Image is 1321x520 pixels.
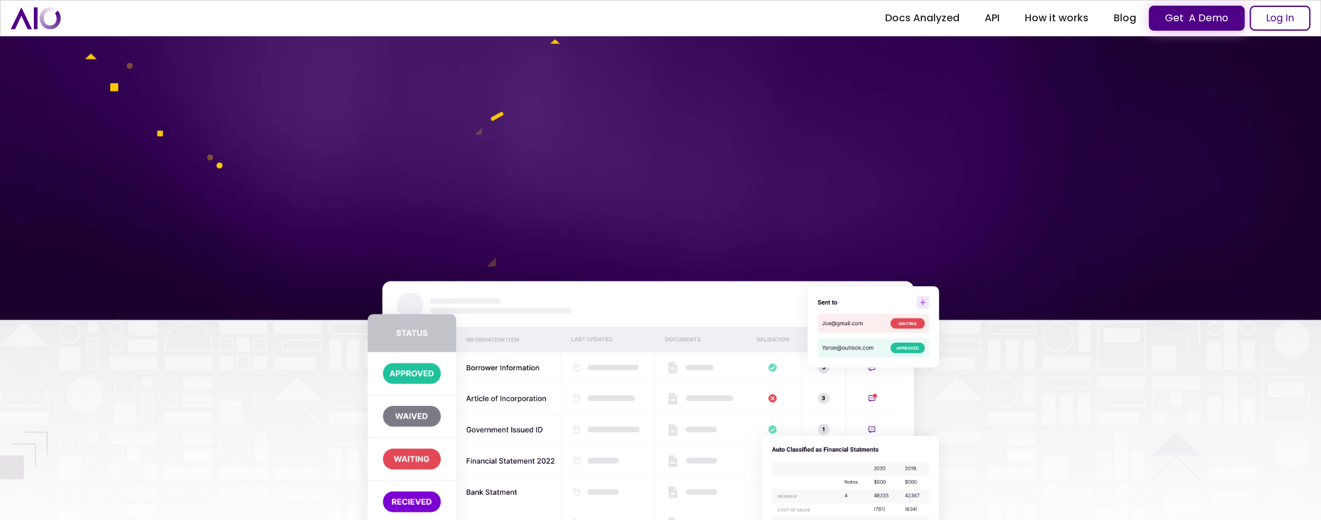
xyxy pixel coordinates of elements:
a: API [972,7,1012,29]
a: Get A Demo [1149,6,1245,31]
a: How it works [1012,7,1101,29]
a: home [11,7,61,29]
a: Docs Analyzed [873,7,972,29]
a: Log In [1250,6,1310,31]
a: Blog [1101,7,1149,29]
